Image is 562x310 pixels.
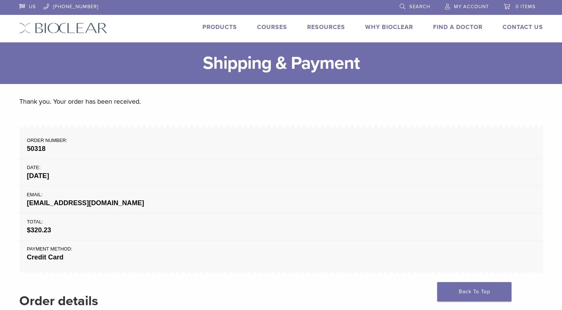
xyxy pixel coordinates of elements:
li: Total: [19,213,543,240]
li: Date: [19,159,543,186]
strong: [EMAIL_ADDRESS][DOMAIN_NAME] [27,198,535,208]
span: Search [409,4,430,10]
li: Payment method: [19,240,543,270]
bdi: 320.23 [27,226,51,234]
li: Order number: [19,129,543,159]
a: Resources [307,23,345,31]
a: Contact Us [503,23,543,31]
a: Courses [257,23,287,31]
a: Why Bioclear [365,23,413,31]
img: Bioclear [19,23,107,33]
span: My Account [454,4,489,10]
strong: [DATE] [27,171,535,181]
strong: 50318 [27,144,535,154]
span: 0 items [516,4,536,10]
li: Email: [19,186,543,213]
a: Products [202,23,237,31]
h2: Order details [19,292,543,310]
strong: Credit Card [27,252,535,262]
p: Thank you. Your order has been received. [19,96,543,107]
a: Find A Doctor [433,23,483,31]
span: $ [27,226,30,234]
a: Back To Top [437,282,511,301]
